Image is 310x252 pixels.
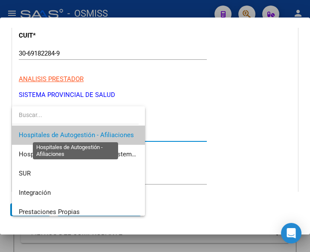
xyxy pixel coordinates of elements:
div: Open Intercom Messenger [281,223,301,243]
span: Hospitales de Autogestión - Afiliaciones [19,131,134,139]
span: Hospitales - Facturas Débitadas Sistema viejo [19,150,151,158]
span: SUR [19,170,31,177]
input: dropdown search [12,106,139,124]
span: Integración [19,189,51,196]
span: Prestaciones Propias [19,208,80,216]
